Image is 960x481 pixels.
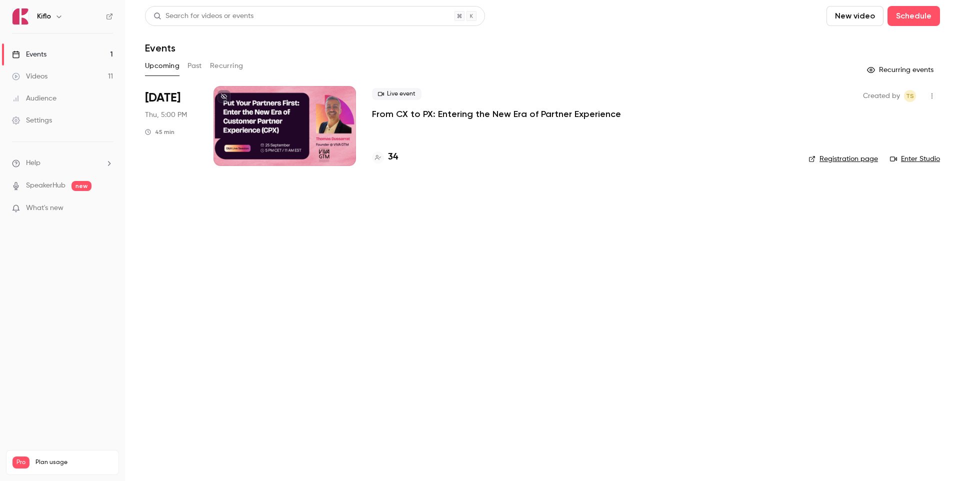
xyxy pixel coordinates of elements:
[12,8,28,24] img: Kiflo
[12,71,47,81] div: Videos
[210,58,243,74] button: Recurring
[808,154,878,164] a: Registration page
[826,6,883,26] button: New video
[862,62,940,78] button: Recurring events
[145,42,175,54] h1: Events
[904,90,916,102] span: Tomica Stojanovikj
[37,11,51,21] h6: Kiflo
[12,115,52,125] div: Settings
[372,108,621,120] a: From CX to PX: Entering the New Era of Partner Experience
[12,93,56,103] div: Audience
[906,90,914,102] span: TS
[26,203,63,213] span: What's new
[145,128,174,136] div: 45 min
[12,49,46,59] div: Events
[26,158,40,168] span: Help
[890,154,940,164] a: Enter Studio
[12,158,113,168] li: help-dropdown-opener
[26,180,65,191] a: SpeakerHub
[101,204,113,213] iframe: Noticeable Trigger
[71,181,91,191] span: new
[12,456,29,468] span: Pro
[388,150,398,164] h4: 34
[145,86,197,166] div: Sep 25 Thu, 5:00 PM (Europe/Rome)
[145,58,179,74] button: Upcoming
[145,110,187,120] span: Thu, 5:00 PM
[145,90,180,106] span: [DATE]
[372,88,421,100] span: Live event
[372,150,398,164] a: 34
[153,11,253,21] div: Search for videos or events
[35,458,112,466] span: Plan usage
[187,58,202,74] button: Past
[887,6,940,26] button: Schedule
[863,90,900,102] span: Created by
